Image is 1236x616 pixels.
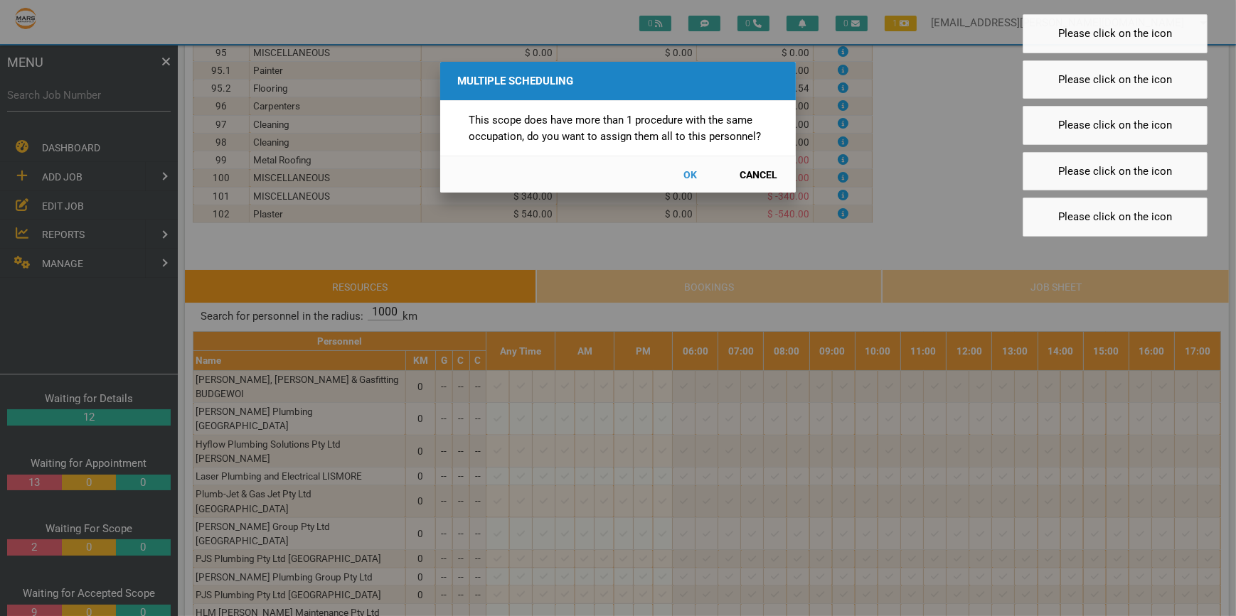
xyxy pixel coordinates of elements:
[659,162,722,187] button: OK
[1023,60,1208,99] div: Please click on the icon
[1023,198,1208,237] div: Please click on the icon
[1023,14,1208,53] div: Please click on the icon
[440,62,796,102] div: Multiple Scheduling
[1023,106,1208,145] div: Please click on the icon
[1023,152,1208,191] div: Please click on the icon
[457,101,779,156] div: This scope does have more than 1 procedure with the same occupation, do you want to assign them a...
[728,162,790,187] button: Cancel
